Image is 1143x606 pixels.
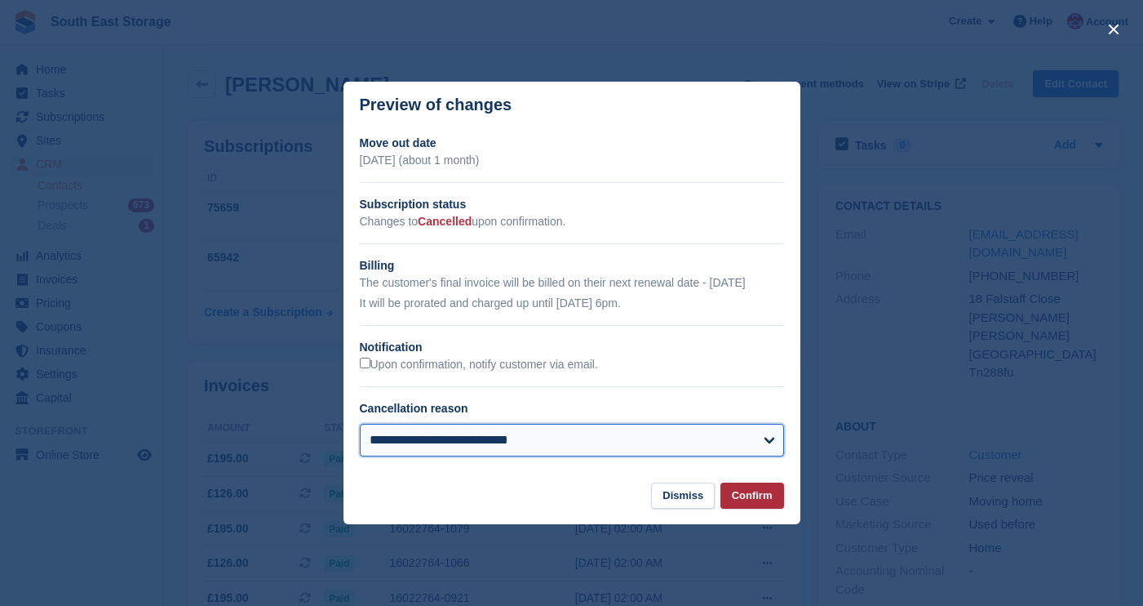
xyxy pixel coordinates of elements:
p: It will be prorated and charged up until [DATE] 6pm. [360,295,784,312]
p: The customer's final invoice will be billed on their next renewal date - [DATE] [360,274,784,292]
label: Cancellation reason [360,402,468,415]
p: Changes to upon confirmation. [360,213,784,230]
button: close [1101,16,1127,42]
label: Upon confirmation, notify customer via email. [360,358,598,372]
p: [DATE] (about 1 month) [360,152,784,169]
h2: Subscription status [360,196,784,213]
h2: Move out date [360,135,784,152]
h2: Billing [360,257,784,274]
h2: Notification [360,339,784,356]
p: Preview of changes [360,96,512,114]
input: Upon confirmation, notify customer via email. [360,358,370,368]
button: Dismiss [651,483,715,510]
span: Cancelled [418,215,472,228]
button: Confirm [720,483,784,510]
